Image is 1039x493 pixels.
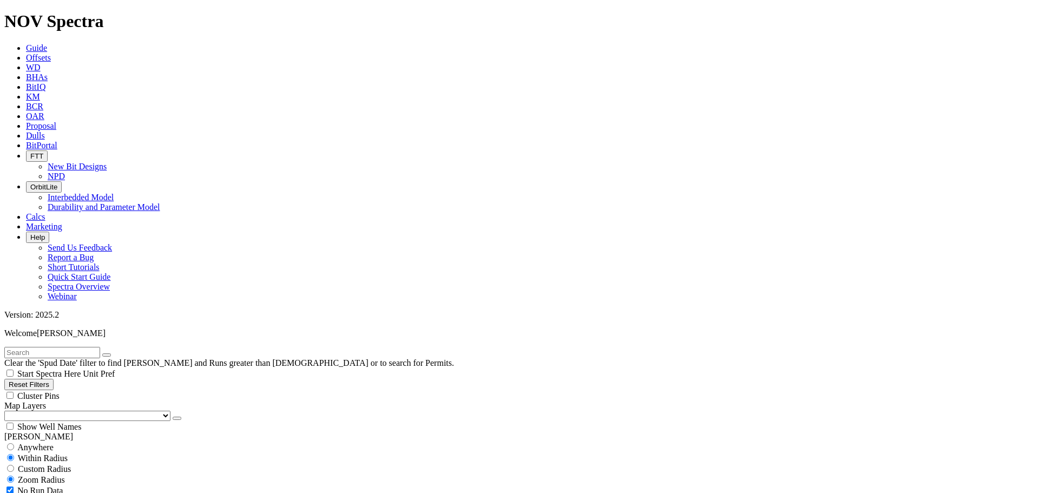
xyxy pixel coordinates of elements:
[48,282,110,291] a: Spectra Overview
[26,63,41,72] a: WD
[4,11,1035,31] h1: NOV Spectra
[18,475,65,484] span: Zoom Radius
[26,150,48,162] button: FTT
[26,141,57,150] a: BitPortal
[48,202,160,212] a: Durability and Parameter Model
[48,172,65,181] a: NPD
[48,262,100,272] a: Short Tutorials
[26,232,49,243] button: Help
[26,102,43,111] a: BCR
[26,121,56,130] a: Proposal
[26,82,45,91] a: BitIQ
[17,391,60,400] span: Cluster Pins
[26,212,45,221] a: Calcs
[26,73,48,82] a: BHAs
[4,432,1035,442] div: [PERSON_NAME]
[48,253,94,262] a: Report a Bug
[18,453,68,463] span: Within Radius
[18,464,71,474] span: Custom Radius
[4,310,1035,320] div: Version: 2025.2
[26,53,51,62] a: Offsets
[30,183,57,191] span: OrbitLite
[83,369,115,378] span: Unit Pref
[4,358,454,367] span: Clear the 'Spud Date' filter to find [PERSON_NAME] and Runs greater than [DEMOGRAPHIC_DATA] or to...
[4,401,46,410] span: Map Layers
[48,193,114,202] a: Interbedded Model
[6,370,14,377] input: Start Spectra Here
[4,328,1035,338] p: Welcome
[30,233,45,241] span: Help
[26,131,45,140] a: Dulls
[4,379,54,390] button: Reset Filters
[48,292,77,301] a: Webinar
[30,152,43,160] span: FTT
[4,347,100,358] input: Search
[26,43,47,52] a: Guide
[48,162,107,171] a: New Bit Designs
[37,328,106,338] span: [PERSON_NAME]
[26,92,40,101] a: KM
[48,243,112,252] a: Send Us Feedback
[26,181,62,193] button: OrbitLite
[17,422,81,431] span: Show Well Names
[17,369,81,378] span: Start Spectra Here
[26,222,62,231] a: Marketing
[17,443,54,452] span: Anywhere
[26,111,44,121] a: OAR
[48,272,110,281] a: Quick Start Guide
